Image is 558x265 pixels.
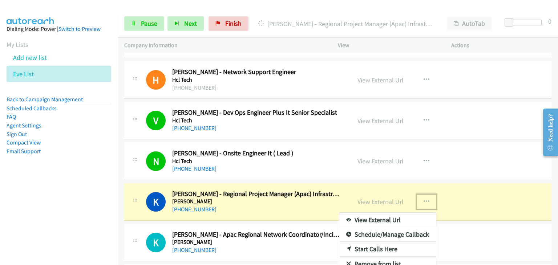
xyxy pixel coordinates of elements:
[58,25,101,32] a: Switch to Preview
[339,213,436,227] a: View External Url
[7,105,57,112] a: Scheduled Callbacks
[7,131,27,138] a: Sign Out
[7,40,28,49] a: My Lists
[339,242,436,256] a: Start Calls Here
[7,25,111,33] div: Dialing Mode: Power |
[13,70,34,78] a: Eve List
[7,148,41,155] a: Email Support
[146,233,166,252] h1: K
[537,103,558,161] iframe: Resource Center
[7,113,16,120] a: FAQ
[7,122,41,129] a: Agent Settings
[146,233,166,252] div: The call is yet to be attempted
[339,227,436,242] a: Schedule/Manage Callback
[13,53,47,62] a: Add new list
[7,96,83,103] a: Back to Campaign Management
[7,139,41,146] a: Compact View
